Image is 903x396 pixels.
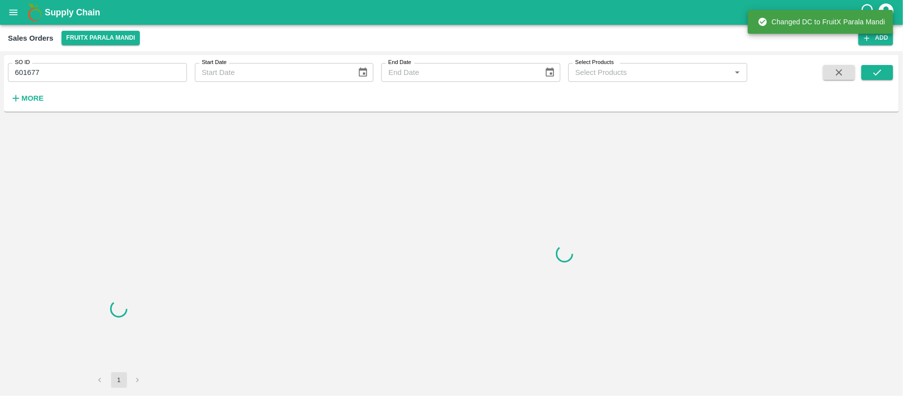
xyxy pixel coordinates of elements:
[61,31,140,45] button: Select DC
[541,63,559,82] button: Choose date
[575,59,614,66] label: Select Products
[111,372,127,388] button: page 1
[354,63,372,82] button: Choose date
[202,59,227,66] label: Start Date
[21,94,44,102] strong: More
[8,90,46,107] button: More
[858,31,893,45] button: Add
[195,63,350,82] input: Start Date
[571,66,728,79] input: Select Products
[45,5,860,19] a: Supply Chain
[45,7,100,17] b: Supply Chain
[8,63,187,82] input: Enter SO ID
[731,66,744,79] button: Open
[381,63,536,82] input: End Date
[388,59,411,66] label: End Date
[91,372,147,388] nav: pagination navigation
[860,3,877,21] div: customer-support
[2,1,25,24] button: open drawer
[877,2,895,23] div: account of current user
[15,59,30,66] label: SO ID
[758,13,885,31] div: Changed DC to FruitX Parala Mandi
[25,2,45,22] img: logo
[8,32,54,45] div: Sales Orders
